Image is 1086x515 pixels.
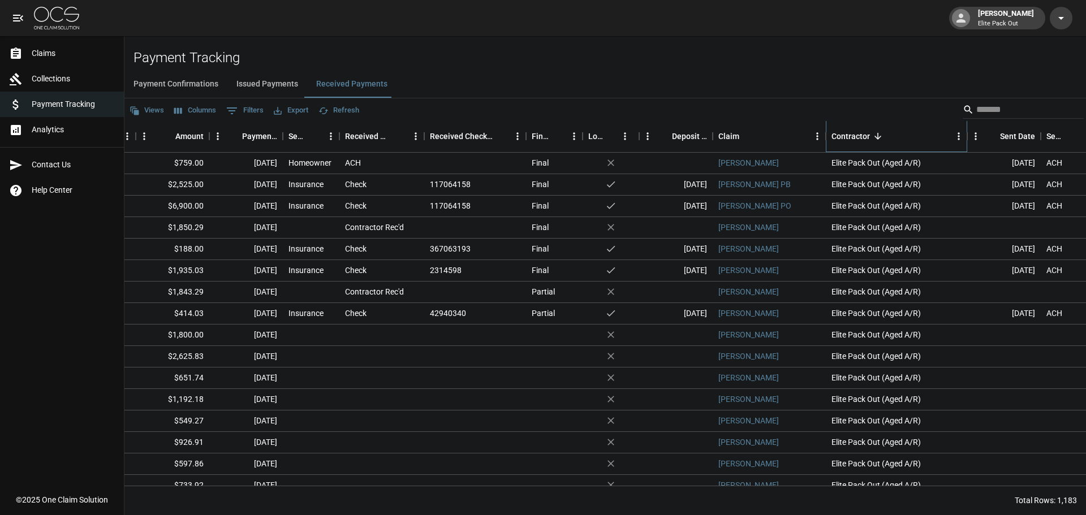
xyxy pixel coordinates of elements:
[16,494,108,505] div: © 2025 One Claim Solution
[209,217,283,239] div: [DATE]
[209,367,283,389] div: [DATE]
[209,453,283,475] div: [DATE]
[826,153,967,174] div: Elite Pack Out (Aged A/R)
[288,200,324,211] div: Insurance
[288,179,324,190] div: Insurance
[209,324,283,346] div: [DATE]
[718,372,779,383] a: [PERSON_NAME]
[288,120,307,152] div: Sender
[826,174,967,196] div: Elite Pack Out (Aged A/R)
[639,174,713,196] div: [DATE]
[532,286,555,297] div: Partial
[718,265,779,276] a: [PERSON_NAME]
[283,120,339,152] div: Sender
[617,128,633,145] button: Menu
[532,200,549,211] div: Final
[718,200,791,211] a: [PERSON_NAME] PO
[127,102,167,119] button: Views
[963,101,1084,121] div: Search
[583,120,639,152] div: Lockbox
[171,102,219,119] button: Select columns
[136,389,209,410] div: $1,192.18
[307,71,397,98] button: Received Payments
[984,128,1000,144] button: Sort
[209,196,283,217] div: [DATE]
[718,329,779,340] a: [PERSON_NAME]
[34,7,79,29] img: ocs-logo-white-transparent.png
[532,308,555,319] div: Partial
[209,282,283,303] div: [DATE]
[1065,128,1080,144] button: Sort
[532,222,549,233] div: Final
[967,128,984,145] button: Menu
[345,120,391,152] div: Received Method
[831,120,870,152] div: Contractor
[718,157,779,168] a: [PERSON_NAME]
[1046,265,1062,276] div: ACH
[345,200,367,211] div: Check
[209,239,283,260] div: [DATE]
[136,153,209,174] div: $759.00
[718,222,779,233] a: [PERSON_NAME]
[124,71,1086,98] div: dynamic tabs
[718,458,779,469] a: [PERSON_NAME]
[826,410,967,432] div: Elite Pack Out (Aged A/R)
[826,432,967,453] div: Elite Pack Out (Aged A/R)
[826,453,967,475] div: Elite Pack Out (Aged A/R)
[826,324,967,346] div: Elite Pack Out (Aged A/R)
[407,128,424,145] button: Menu
[136,324,209,346] div: $1,800.00
[136,367,209,389] div: $651.74
[826,120,967,152] div: Contractor
[1046,179,1062,190] div: ACH
[967,153,1041,174] div: [DATE]
[870,128,886,144] button: Sort
[136,120,209,152] div: Amount
[639,303,713,324] div: [DATE]
[1000,120,1035,152] div: Sent Date
[136,174,209,196] div: $2,525.00
[718,308,779,319] a: [PERSON_NAME]
[532,120,550,152] div: Final/Partial
[133,50,1086,66] h2: Payment Tracking
[288,157,331,168] div: Homeowner
[973,8,1038,28] div: [PERSON_NAME]
[32,47,115,59] span: Claims
[32,98,115,110] span: Payment Tracking
[639,128,656,145] button: Menu
[718,393,779,405] a: [PERSON_NAME]
[826,346,967,367] div: Elite Pack Out (Aged A/R)
[604,128,620,144] button: Sort
[345,286,404,297] div: Contractor Rec'd
[718,350,779,362] a: [PERSON_NAME]
[345,308,367,319] div: Check
[1046,200,1062,211] div: ACH
[136,475,209,496] div: $733.92
[718,436,779,448] a: [PERSON_NAME]
[316,102,362,119] button: Refresh
[136,217,209,239] div: $1,850.29
[226,128,242,144] button: Sort
[209,389,283,410] div: [DATE]
[718,179,791,190] a: [PERSON_NAME] PB
[1046,157,1062,168] div: ACH
[430,265,462,276] div: 2314598
[32,184,115,196] span: Help Center
[136,346,209,367] div: $2,625.83
[1046,308,1062,319] div: ACH
[430,243,471,254] div: 367063193
[136,239,209,260] div: $188.00
[209,475,283,496] div: [DATE]
[7,7,29,29] button: open drawer
[826,303,967,324] div: Elite Pack Out (Aged A/R)
[967,260,1041,282] div: [DATE]
[223,102,266,120] button: Show filters
[826,239,967,260] div: Elite Pack Out (Aged A/R)
[345,157,361,168] div: ACH
[978,19,1034,29] p: Elite Pack Out
[136,453,209,475] div: $597.86
[718,415,779,426] a: [PERSON_NAME]
[136,260,209,282] div: $1,935.03
[718,120,739,152] div: Claim
[209,153,283,174] div: [DATE]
